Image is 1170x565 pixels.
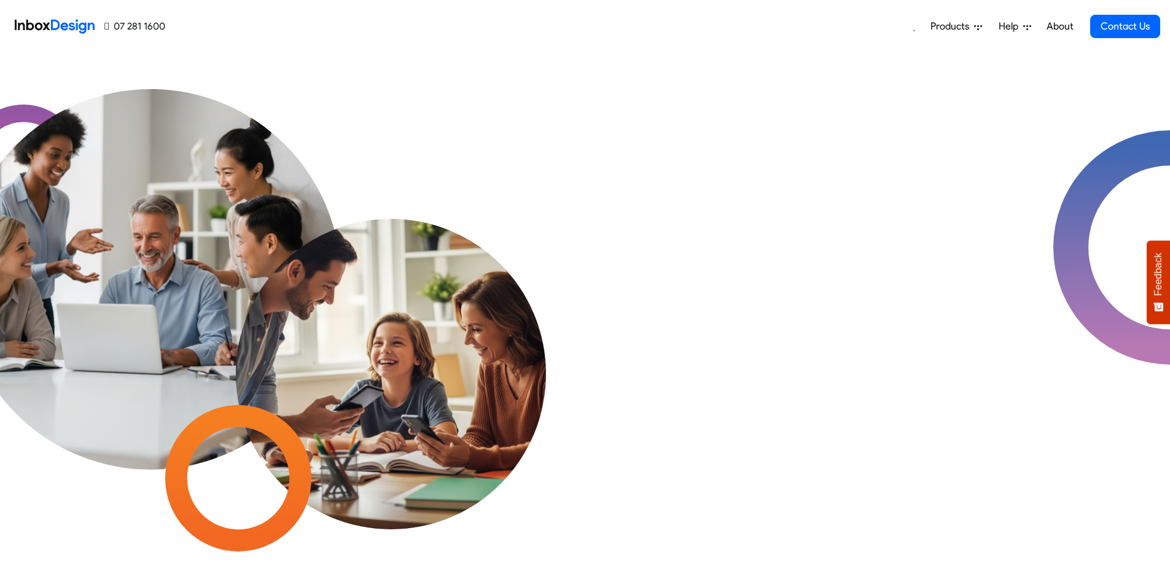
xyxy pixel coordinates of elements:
span: Products [930,19,974,34]
img: parents_with_child.png [197,141,585,529]
button: Feedback - Show survey [1147,240,1170,324]
a: About [1043,14,1077,39]
a: Help [994,14,1036,39]
a: Products [926,14,987,39]
span: Help [999,19,1023,34]
a: Contact Us [1090,15,1160,38]
a: 07 281 1600 [104,19,165,34]
span: Feedback [1153,253,1164,296]
div: Maximising Efficient & Engagement, Connecting Schools, Families, and Students. [595,217,892,401]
